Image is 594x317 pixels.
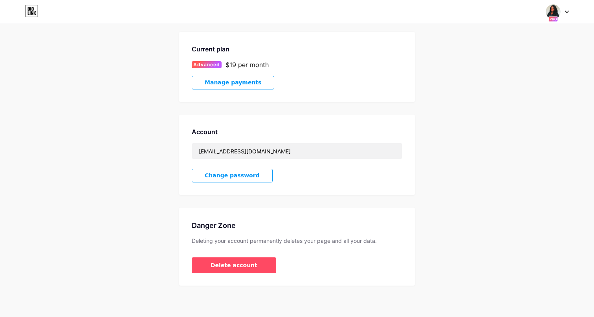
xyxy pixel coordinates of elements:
[546,4,561,19] img: advancedresonance
[192,257,276,273] button: Delete account
[192,76,274,89] button: Manage payments
[211,261,257,270] span: Delete account
[193,61,220,68] span: Advanced
[192,127,402,137] div: Account
[225,60,269,69] div: $19 per month
[192,143,402,159] input: Email
[205,172,260,179] span: Change password
[192,169,273,182] button: Change password
[192,237,402,245] div: Deleting your account permanently deletes your page and all your data.
[205,79,261,86] span: Manage payments
[192,44,402,54] div: Current plan
[192,220,402,231] div: Danger Zone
